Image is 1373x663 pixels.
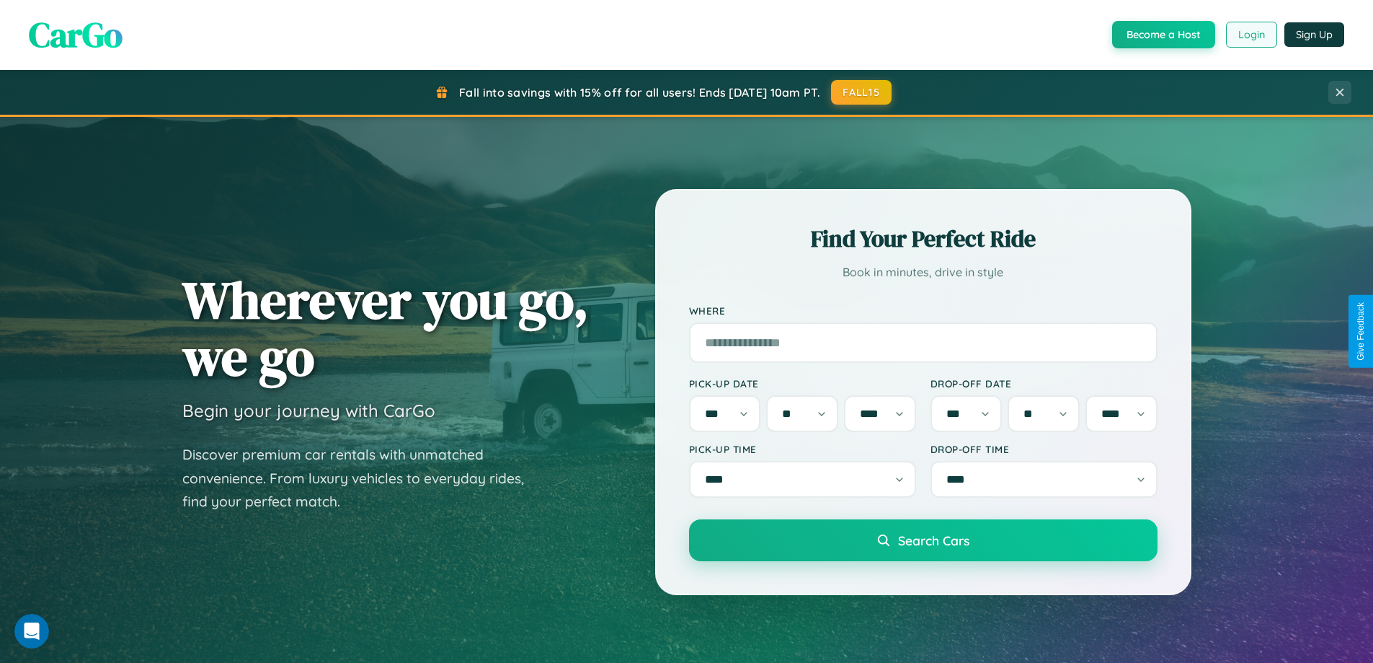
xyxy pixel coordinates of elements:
button: Sign Up [1284,22,1344,47]
span: Search Cars [898,532,969,548]
span: Fall into savings with 15% off for all users! Ends [DATE] 10am PT. [459,85,820,100]
h1: Wherever you go, we go [182,271,589,385]
button: Become a Host [1112,21,1215,48]
label: Drop-off Time [930,443,1158,455]
iframe: Intercom live chat [14,614,49,649]
p: Discover premium car rentals with unmatched convenience. From luxury vehicles to everyday rides, ... [182,443,543,514]
h3: Begin your journey with CarGo [182,400,435,421]
h2: Find Your Perfect Ride [689,223,1158,255]
div: Give Feedback [1356,302,1366,361]
label: Pick-up Time [689,443,916,455]
button: Search Cars [689,519,1158,561]
span: CarGo [29,11,123,58]
p: Book in minutes, drive in style [689,262,1158,283]
label: Drop-off Date [930,377,1158,390]
label: Where [689,304,1158,317]
button: FALL15 [831,80,892,105]
button: Login [1226,22,1277,48]
label: Pick-up Date [689,377,916,390]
